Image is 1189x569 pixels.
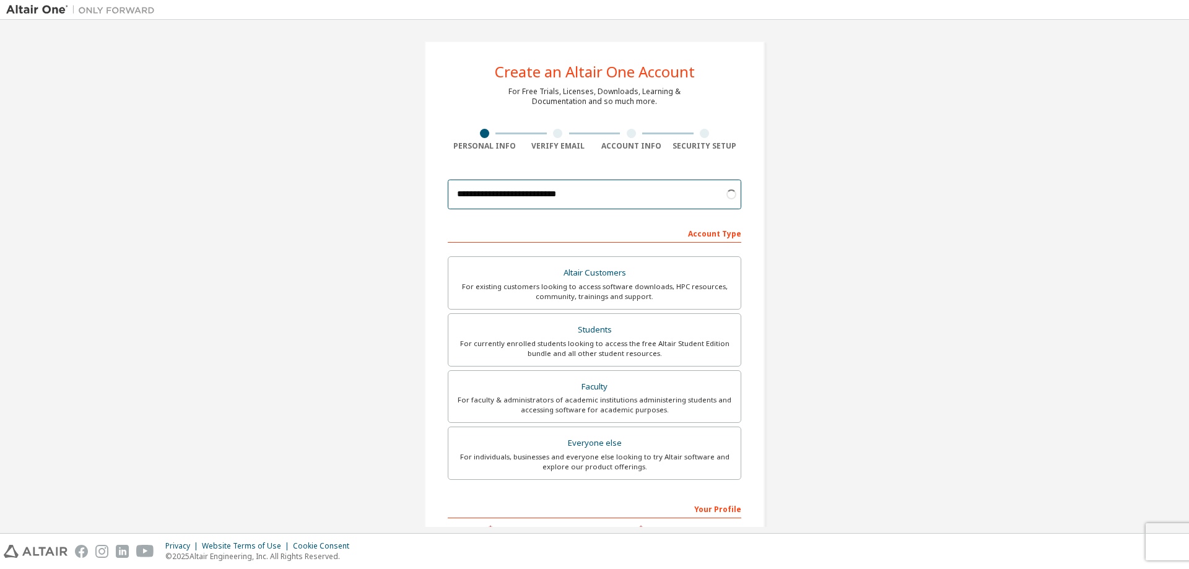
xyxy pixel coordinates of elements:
div: Faculty [456,378,733,396]
div: For faculty & administrators of academic institutions administering students and accessing softwa... [456,395,733,415]
div: Security Setup [668,141,742,151]
img: linkedin.svg [116,545,129,558]
div: Website Terms of Use [202,541,293,551]
div: Verify Email [521,141,595,151]
div: Cookie Consent [293,541,357,551]
img: instagram.svg [95,545,108,558]
label: First Name [448,524,591,534]
div: Account Info [594,141,668,151]
div: Altair Customers [456,264,733,282]
img: facebook.svg [75,545,88,558]
div: Students [456,321,733,339]
div: Everyone else [456,435,733,452]
img: Altair One [6,4,161,16]
img: altair_logo.svg [4,545,68,558]
div: For existing customers looking to access software downloads, HPC resources, community, trainings ... [456,282,733,302]
p: © 2025 Altair Engineering, Inc. All Rights Reserved. [165,551,357,562]
div: For currently enrolled students looking to access the free Altair Student Edition bundle and all ... [456,339,733,358]
div: For Free Trials, Licenses, Downloads, Learning & Documentation and so much more. [508,87,681,106]
img: youtube.svg [136,545,154,558]
div: Account Type [448,223,741,243]
div: For individuals, businesses and everyone else looking to try Altair software and explore our prod... [456,452,733,472]
label: Last Name [598,524,741,534]
div: Privacy [165,541,202,551]
div: Create an Altair One Account [495,64,695,79]
div: Your Profile [448,498,741,518]
div: Personal Info [448,141,521,151]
